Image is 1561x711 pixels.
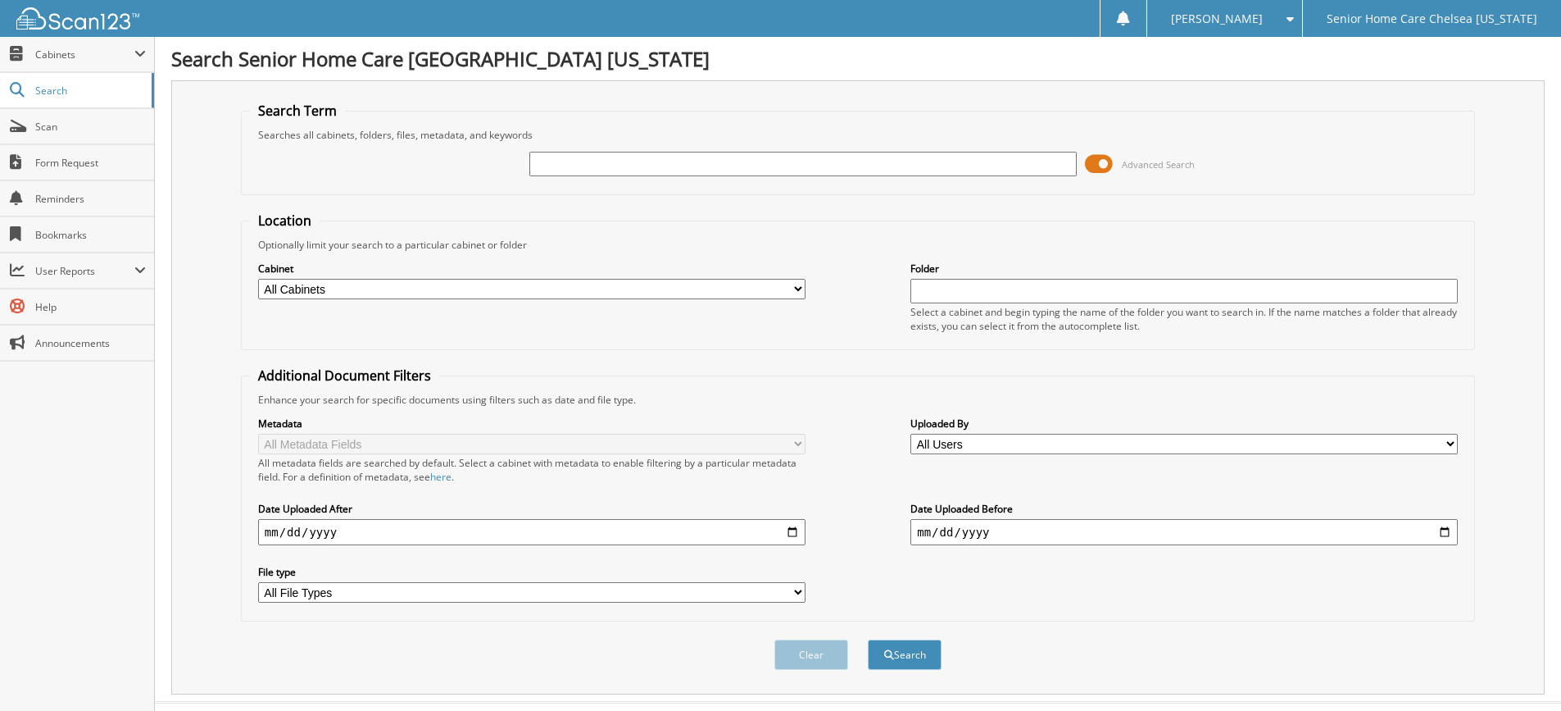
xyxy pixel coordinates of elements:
[258,565,805,579] label: File type
[1122,158,1195,171] span: Advanced Search
[250,128,1466,142] div: Searches all cabinets, folders, files, metadata, and keywords
[910,519,1458,545] input: end
[171,45,1545,72] h1: Search Senior Home Care [GEOGRAPHIC_DATA] [US_STATE]
[258,262,805,276] label: Cabinet
[1327,14,1537,24] span: Senior Home Care Chelsea [US_STATE]
[430,470,452,484] a: here
[35,48,134,62] span: Cabinets
[250,102,345,120] legend: Search Term
[35,84,143,98] span: Search
[910,305,1458,333] div: Select a cabinet and begin typing the name of the folder you want to search in. If the name match...
[35,300,146,314] span: Help
[250,238,1466,252] div: Optionally limit your search to a particular cabinet or folder
[258,456,805,484] div: All metadata fields are searched by default. Select a cabinet with metadata to enable filtering b...
[16,7,139,30] img: scan123-logo-white.svg
[774,640,848,670] button: Clear
[250,212,320,230] legend: Location
[258,502,805,516] label: Date Uploaded After
[35,192,146,206] span: Reminders
[35,336,146,350] span: Announcements
[1171,14,1263,24] span: [PERSON_NAME]
[35,264,134,278] span: User Reports
[35,156,146,170] span: Form Request
[250,393,1466,407] div: Enhance your search for specific documents using filters such as date and file type.
[258,519,805,545] input: start
[35,120,146,134] span: Scan
[910,262,1458,276] label: Folder
[910,417,1458,431] label: Uploaded By
[868,640,942,670] button: Search
[910,502,1458,516] label: Date Uploaded Before
[250,367,439,385] legend: Additional Document Filters
[258,417,805,431] label: Metadata
[35,228,146,242] span: Bookmarks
